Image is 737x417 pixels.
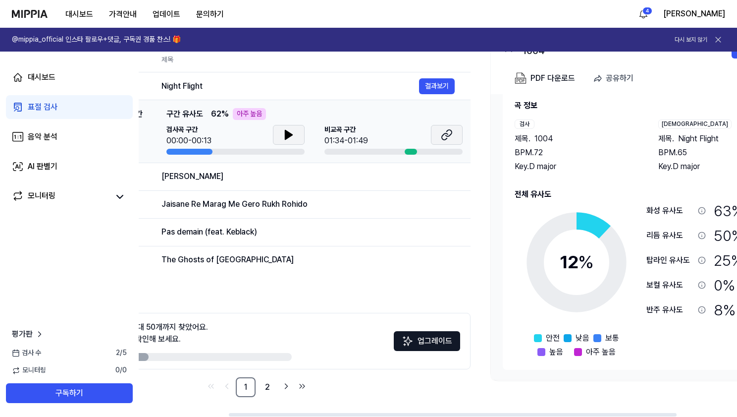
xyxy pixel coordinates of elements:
div: 검사 [515,119,534,129]
span: 모니터링 [12,365,46,375]
div: PDF 다운로드 [530,72,575,85]
img: logo [12,10,48,18]
div: 보컬 유사도 [646,279,694,291]
a: AI 판별기 [6,155,133,179]
div: Jaisane Re Marag Me Gero Rukh Rohido [161,198,455,210]
img: Sparkles [402,335,414,347]
div: 01:34-01:49 [324,135,368,147]
div: [PERSON_NAME] [161,171,455,182]
span: 비교곡 구간 [324,125,368,135]
a: Go to first page [204,379,218,393]
span: 평가판 [12,328,33,340]
a: 대시보드 [6,65,133,89]
div: 12 [560,249,594,276]
button: 문의하기 [188,4,232,24]
div: 공유하기 [606,72,633,85]
span: 낮음 [576,332,589,344]
a: Go to previous page [220,379,234,393]
span: 높음 [549,346,563,358]
button: 대시보드 [57,4,101,24]
span: Night Flight [678,133,719,145]
span: 제목 . [515,133,530,145]
span: % [578,251,594,273]
button: 업그레이드 [394,331,460,351]
button: [PERSON_NAME] [663,8,725,20]
a: 평가판 [12,328,45,340]
div: 모니터링 [28,190,55,204]
span: 보통 [605,332,619,344]
div: 대시보드 [28,71,55,83]
div: [DEMOGRAPHIC_DATA] [658,119,732,129]
button: 공유하기 [589,68,641,88]
button: 다시 보지 않기 [675,36,707,44]
a: Go to next page [279,379,293,393]
div: The Ghosts of [GEOGRAPHIC_DATA] [161,254,455,266]
span: 구간 유사도 [166,108,203,120]
a: 표절 검사 [6,95,133,119]
span: 2 / 5 [116,348,127,358]
span: 1004 [534,133,553,145]
div: 화성 유사도 [646,205,694,217]
button: PDF 다운로드 [513,68,577,88]
div: 00:00-00:13 [166,135,211,147]
a: 모니터링 [12,190,109,204]
span: 아주 높음 [586,346,616,358]
span: 62 % [211,108,229,120]
span: 제목 . [658,133,674,145]
div: 표절 검사 [28,101,57,113]
div: 4 [642,7,652,15]
a: 2 [258,377,277,397]
h1: @mippia_official 인스타 팔로우+댓글, 구독권 경품 찬스! 🎁 [12,35,181,45]
span: 검사곡 구간 [166,125,211,135]
div: 반주 유사도 [646,304,694,316]
th: 제목 [161,48,471,72]
div: Pas demain (feat. Keblack) [161,226,455,238]
div: 탑라인 유사도 [646,254,694,266]
span: 검사 수 [12,348,41,358]
button: 업데이트 [145,4,188,24]
div: BPM. 72 [515,147,638,159]
img: PDF Download [515,72,526,84]
button: 구독하기 [6,383,133,403]
button: 가격안내 [101,4,145,24]
div: 음악 분석 [28,131,57,143]
div: Night Flight [161,80,419,92]
a: Sparkles업그레이드 [394,340,460,349]
div: 리듬 유사도 [646,230,694,241]
a: 음악 분석 [6,125,133,149]
div: Key. D major [515,161,638,173]
nav: pagination [43,377,471,397]
a: 1 [236,377,256,397]
button: 알림4 [635,6,651,22]
img: 알림 [637,8,649,20]
a: 업데이트 [145,0,188,28]
a: Go to last page [295,379,309,393]
span: 안전 [546,332,560,344]
div: 아주 높음 [233,108,266,120]
div: AI 판별기 [28,161,57,173]
span: 0 / 0 [115,365,127,375]
button: 결과보기 [419,78,455,94]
